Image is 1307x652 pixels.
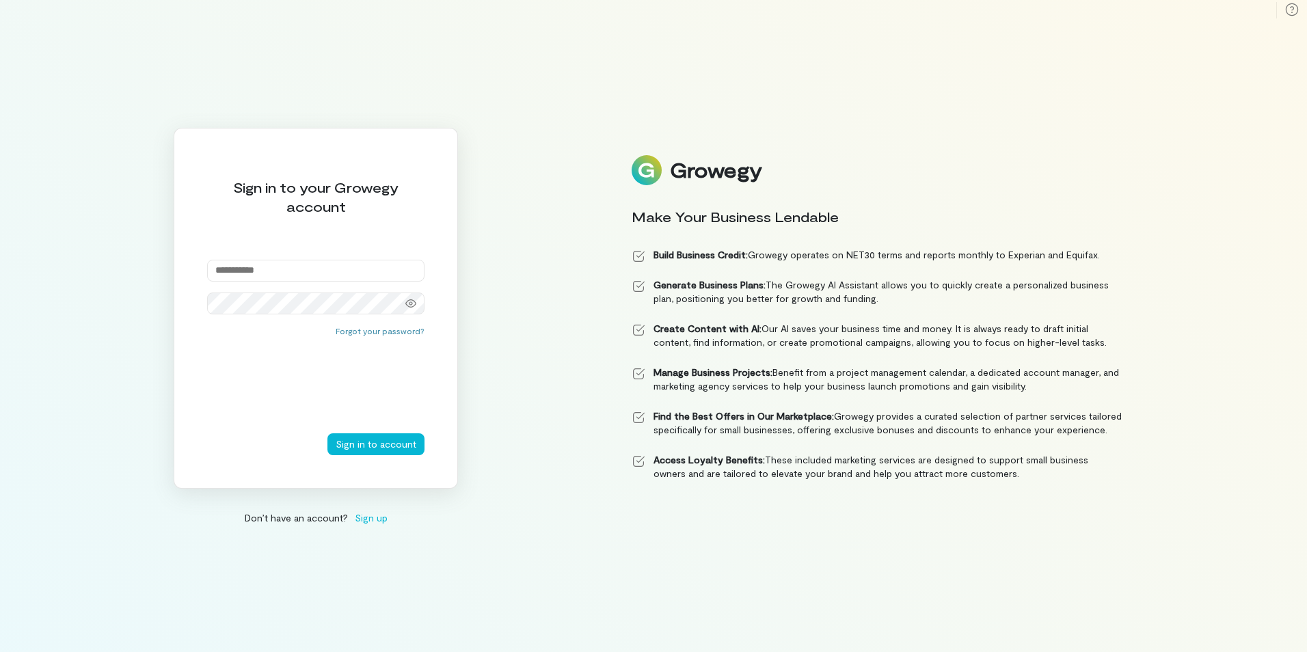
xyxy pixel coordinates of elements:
[653,279,766,290] strong: Generate Business Plans:
[174,511,458,525] div: Don’t have an account?
[653,410,834,422] strong: Find the Best Offers in Our Marketplace:
[207,178,425,216] div: Sign in to your Growegy account
[653,323,762,334] strong: Create Content with AI:
[670,159,762,182] div: Growegy
[327,433,425,455] button: Sign in to account
[632,409,1122,437] li: Growegy provides a curated selection of partner services tailored specifically for small business...
[632,322,1122,349] li: Our AI saves your business time and money. It is always ready to draft initial content, find info...
[336,325,425,336] button: Forgot your password?
[653,249,748,260] strong: Build Business Credit:
[632,278,1122,305] li: The Growegy AI Assistant allows you to quickly create a personalized business plan, positioning y...
[355,511,388,525] span: Sign up
[632,155,662,185] img: Logo
[632,453,1122,480] li: These included marketing services are designed to support small business owners and are tailored ...
[632,207,1122,226] div: Make Your Business Lendable
[632,366,1122,393] li: Benefit from a project management calendar, a dedicated account manager, and marketing agency ser...
[632,248,1122,262] li: Growegy operates on NET30 terms and reports monthly to Experian and Equifax.
[653,366,772,378] strong: Manage Business Projects:
[653,454,765,465] strong: Access Loyalty Benefits:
